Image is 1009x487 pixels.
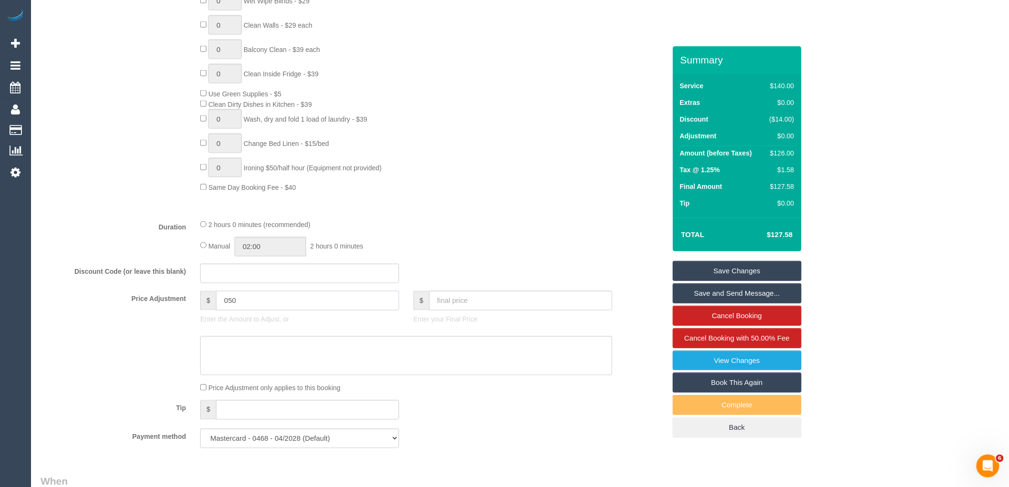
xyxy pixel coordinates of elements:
span: Balcony Clean - $39 each [244,46,320,53]
iframe: Intercom live chat [977,455,999,477]
label: Extras [680,98,700,107]
div: ($14.00) [766,114,794,124]
span: $ [200,400,216,420]
a: Save and Send Message... [673,283,802,303]
a: Cancel Booking [673,306,802,326]
div: $126.00 [766,148,794,158]
strong: Total [681,230,705,238]
p: Enter your Final Price [413,315,612,324]
a: Book This Again [673,373,802,393]
span: Use Green Supplies - $5 [208,90,281,98]
label: Service [680,81,704,91]
span: Ironing $50/half hour (Equipment not provided) [244,164,382,172]
a: Cancel Booking with 50.00% Fee [673,328,802,348]
a: Back [673,417,802,437]
label: Tax @ 1.25% [680,165,720,175]
span: Price Adjustment only applies to this booking [208,384,340,392]
span: Clean Inside Fridge - $39 [244,70,319,78]
label: Amount (before Taxes) [680,148,752,158]
span: 6 [996,455,1004,462]
label: Price Adjustment [33,291,193,304]
input: final price [429,291,612,311]
label: Discount [680,114,709,124]
div: $0.00 [766,98,794,107]
span: $ [200,291,216,311]
span: Wash, dry and fold 1 load of laundry - $39 [244,115,367,123]
div: $0.00 [766,198,794,208]
span: Clean Dirty Dishes in Kitchen - $39 [208,101,312,108]
div: $140.00 [766,81,794,91]
label: Duration [33,219,193,232]
span: 2 hours 0 minutes (recommended) [208,221,310,229]
p: Enter the Amount to Adjust, or [200,315,399,324]
img: Automaid Logo [6,10,25,23]
span: Cancel Booking with 50.00% Fee [684,334,790,342]
span: Clean Walls - $29 each [244,21,312,29]
h3: Summary [680,54,797,65]
div: $127.58 [766,182,794,191]
label: Adjustment [680,131,717,141]
span: 2 hours 0 minutes [310,242,363,250]
label: Tip [33,400,193,413]
a: View Changes [673,351,802,371]
a: Save Changes [673,261,802,281]
span: Manual [208,242,230,250]
label: Tip [680,198,690,208]
label: Payment method [33,429,193,442]
span: Change Bed Linen - $15/bed [244,140,329,147]
h4: $127.58 [738,231,793,239]
label: Discount Code (or leave this blank) [33,264,193,277]
span: Same Day Booking Fee - $40 [208,184,296,192]
label: Final Amount [680,182,722,191]
div: $0.00 [766,131,794,141]
div: $1.58 [766,165,794,175]
span: $ [413,291,429,311]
